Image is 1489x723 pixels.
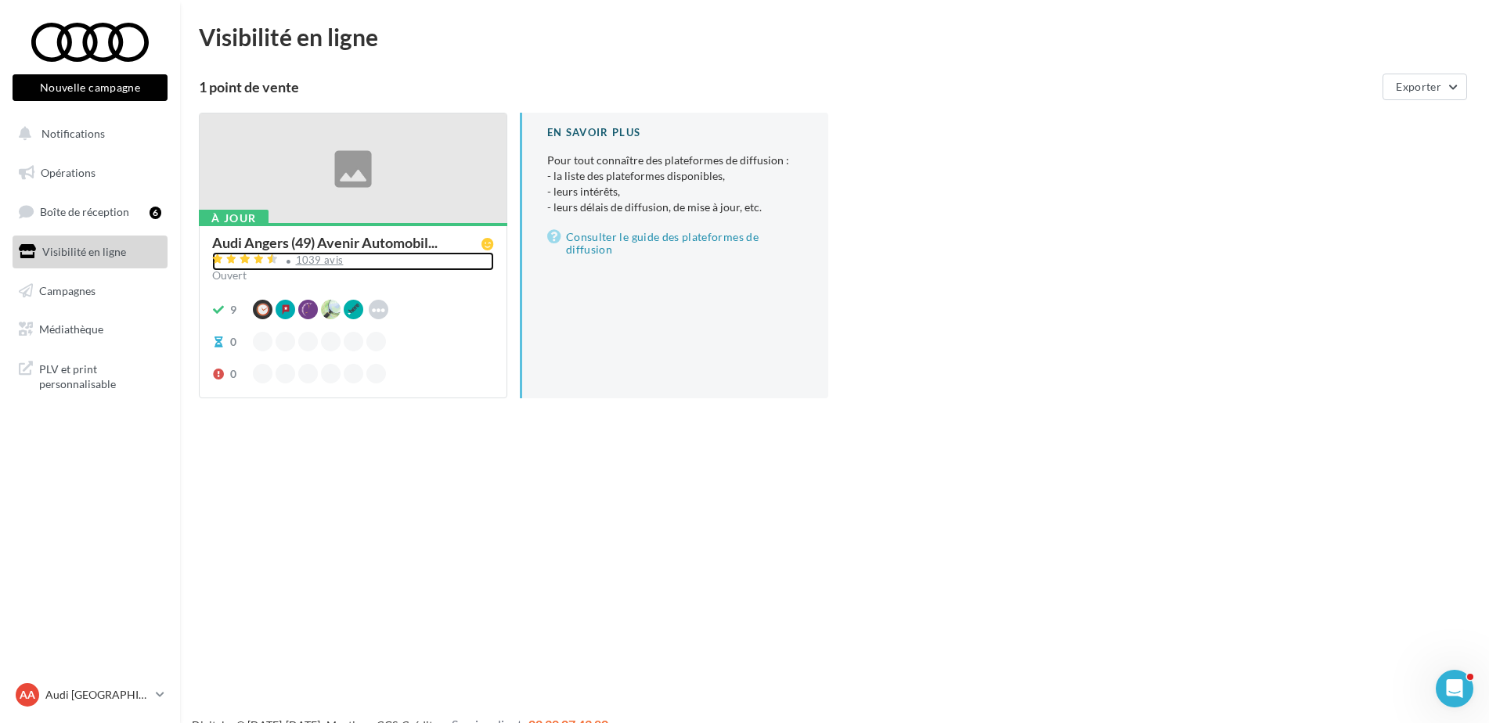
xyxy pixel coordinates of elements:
[9,236,171,268] a: Visibilité en ligne
[20,687,35,703] span: AA
[41,166,96,179] span: Opérations
[13,680,168,710] a: AA Audi [GEOGRAPHIC_DATA]
[547,168,803,184] li: - la liste des plateformes disponibles,
[230,334,236,350] div: 0
[230,366,236,382] div: 0
[40,205,129,218] span: Boîte de réception
[199,25,1470,49] div: Visibilité en ligne
[230,302,236,318] div: 9
[547,228,803,259] a: Consulter le guide des plateformes de diffusion
[547,125,803,140] div: En savoir plus
[547,153,803,215] p: Pour tout connaître des plateformes de diffusion :
[42,245,126,258] span: Visibilité en ligne
[9,156,171,189] a: Opérations
[9,195,171,228] a: Boîte de réception6
[9,352,171,398] a: PLV et print personnalisable
[41,127,105,140] span: Notifications
[13,74,168,101] button: Nouvelle campagne
[150,207,161,219] div: 6
[9,313,171,346] a: Médiathèque
[547,184,803,200] li: - leurs intérêts,
[1396,80,1441,93] span: Exporter
[1383,74,1467,100] button: Exporter
[39,358,161,392] span: PLV et print personnalisable
[45,687,150,703] p: Audi [GEOGRAPHIC_DATA]
[547,200,803,215] li: - leurs délais de diffusion, de mise à jour, etc.
[199,210,269,227] div: À jour
[39,322,103,336] span: Médiathèque
[9,275,171,308] a: Campagnes
[296,255,344,265] div: 1039 avis
[212,236,438,250] span: Audi Angers (49) Avenir Automobil...
[39,283,96,297] span: Campagnes
[9,117,164,150] button: Notifications
[212,268,247,282] span: Ouvert
[212,252,494,271] a: 1039 avis
[199,80,1376,94] div: 1 point de vente
[1436,670,1473,707] iframe: Intercom live chat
